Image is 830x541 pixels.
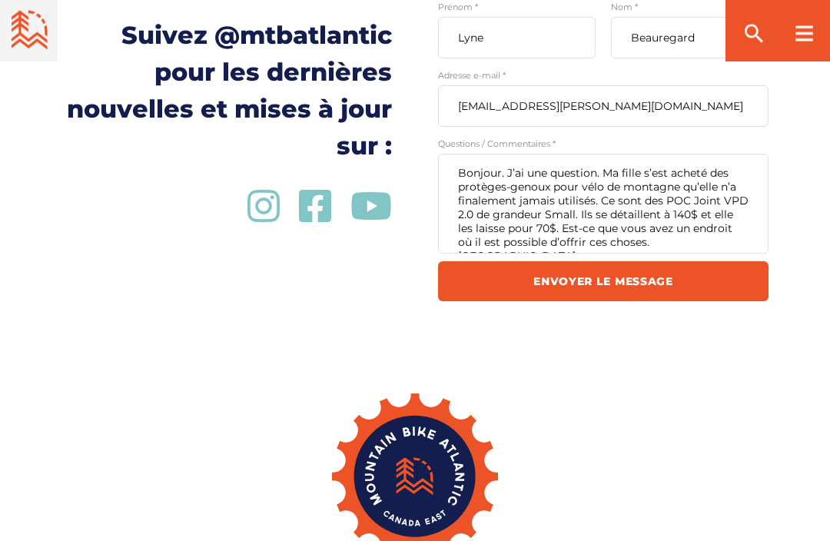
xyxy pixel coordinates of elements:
label: Prénom * [438,2,596,13]
label: Adresse e-mail * [438,71,769,81]
ion-icon: search [742,22,766,46]
label: Questions / Commentaires * [438,139,769,150]
label: Nom * [611,2,769,13]
form: Contact form [438,18,769,302]
h1: Suivez @mtbatlantic pour les dernières nouvelles et mises à jour sur : [61,18,392,165]
input: Envoyer le message [438,262,769,302]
